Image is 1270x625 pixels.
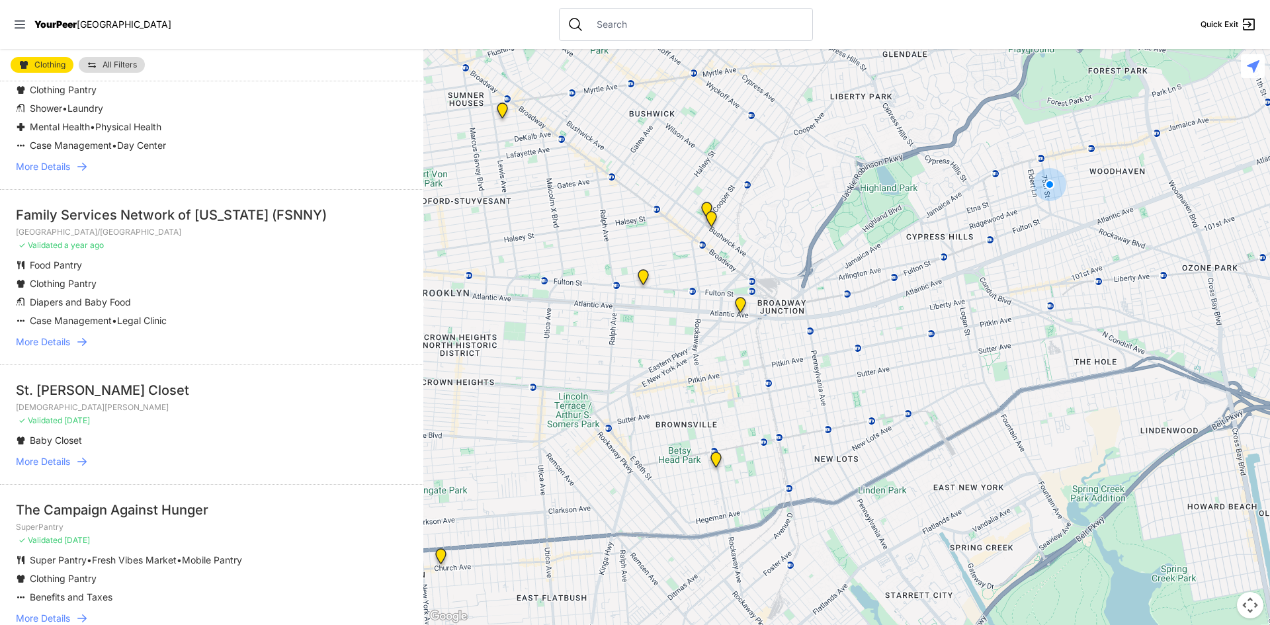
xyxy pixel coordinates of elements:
[427,608,470,625] a: Open this area in Google Maps (opens a new window)
[34,61,65,69] span: Clothing
[30,84,97,95] span: Clothing Pantry
[30,554,87,565] span: Super Pantry
[16,522,407,532] p: SuperPantry
[16,501,407,519] div: The Campaign Against Hunger
[30,315,112,326] span: Case Management
[494,103,511,124] div: Location of CCBQ, Brooklyn
[30,121,90,132] span: Mental Health
[30,278,97,289] span: Clothing Pantry
[16,381,407,399] div: St. [PERSON_NAME] Closet
[30,140,112,151] span: Case Management
[95,121,161,132] span: Physical Health
[1201,17,1257,32] a: Quick Exit
[16,612,70,625] span: More Details
[77,19,171,30] span: [GEOGRAPHIC_DATA]
[30,573,97,584] span: Clothing Pantry
[90,121,95,132] span: •
[67,103,103,114] span: Laundry
[427,608,470,625] img: Google
[16,160,70,173] span: More Details
[30,591,112,603] span: Benefits and Taxes
[62,103,67,114] span: •
[16,160,407,173] a: More Details
[1033,168,1066,201] div: You are here!
[703,211,720,232] div: Bushwick/North Brooklyn
[30,259,82,271] span: Food Pantry
[16,612,407,625] a: More Details
[34,19,77,30] span: YourPeer
[589,18,804,31] input: Search
[1201,19,1238,30] span: Quick Exit
[112,315,117,326] span: •
[117,315,167,326] span: Legal Clinic
[112,140,117,151] span: •
[30,103,62,114] span: Shower
[19,240,62,250] span: ✓ Validated
[16,227,407,237] p: [GEOGRAPHIC_DATA]/[GEOGRAPHIC_DATA]
[635,269,652,290] div: SuperPantry
[103,61,137,69] span: All Filters
[16,455,407,468] a: More Details
[19,415,62,425] span: ✓ Validated
[19,535,62,545] span: ✓ Validated
[16,206,407,224] div: Family Services Network of [US_STATE] (FSNNY)
[182,554,242,565] span: Mobile Pantry
[177,554,182,565] span: •
[87,554,92,565] span: •
[79,57,145,73] a: All Filters
[11,57,73,73] a: Clothing
[92,554,177,565] span: Fresh Vibes Market
[16,455,70,468] span: More Details
[732,297,749,318] div: The Gathering Place Drop-in Center
[16,335,407,349] a: More Details
[64,535,90,545] span: [DATE]
[16,402,407,413] p: [DEMOGRAPHIC_DATA][PERSON_NAME]
[34,21,171,28] a: YourPeer[GEOGRAPHIC_DATA]
[64,415,90,425] span: [DATE]
[708,452,724,473] div: Brooklyn DYCD Youth Drop-in Center
[117,140,166,151] span: Day Center
[16,335,70,349] span: More Details
[30,435,82,446] span: Baby Closet
[1237,592,1263,618] button: Map camera controls
[30,296,131,308] span: Diapers and Baby Food
[64,240,104,250] span: a year ago
[698,202,715,223] div: St Thomas Episcopal Church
